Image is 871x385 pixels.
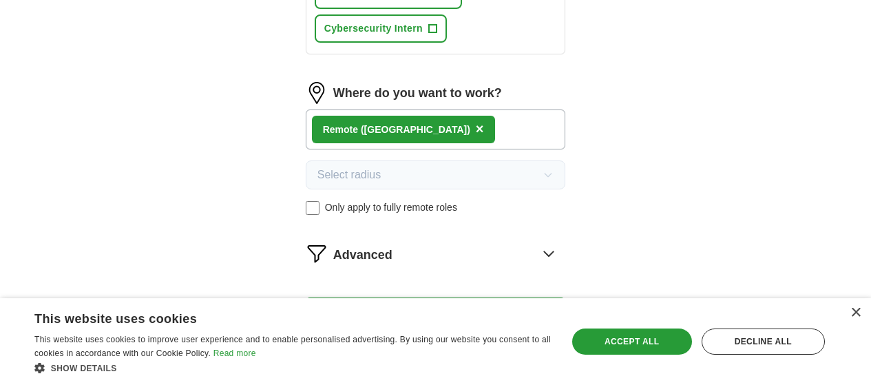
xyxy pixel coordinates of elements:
[306,160,566,189] button: Select radius
[317,167,381,183] span: Select radius
[850,308,861,318] div: Close
[572,329,692,355] div: Accept all
[34,361,552,375] div: Show details
[324,21,423,36] span: Cybersecurity Intern
[476,121,484,136] span: ×
[306,298,566,326] button: Start applying for jobs
[333,246,392,264] span: Advanced
[323,123,470,137] div: Remote ([GEOGRAPHIC_DATA])
[306,242,328,264] img: filter
[333,84,502,103] label: Where do you want to work?
[34,335,551,358] span: This website uses cookies to improve user experience and to enable personalised advertising. By u...
[306,82,328,104] img: location.png
[325,200,457,215] span: Only apply to fully remote roles
[702,329,825,355] div: Decline all
[315,14,447,43] button: Cybersecurity Intern
[213,348,256,358] a: Read more, opens a new window
[51,364,117,373] span: Show details
[34,306,517,327] div: This website uses cookies
[306,201,319,215] input: Only apply to fully remote roles
[476,119,484,140] button: ×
